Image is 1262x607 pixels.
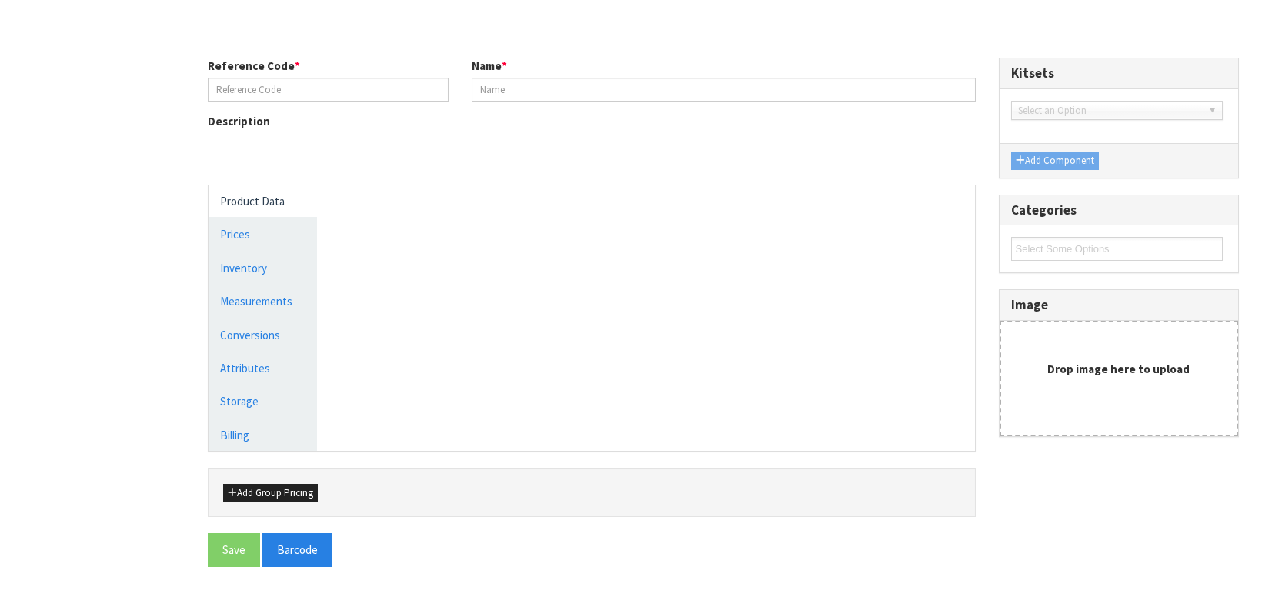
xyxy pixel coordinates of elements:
[209,285,317,317] a: Measurements
[472,58,507,74] label: Name
[209,419,317,451] a: Billing
[1011,203,1227,218] h3: Categories
[209,352,317,384] a: Attributes
[1011,66,1227,81] h3: Kitsets
[208,58,300,74] label: Reference Code
[1018,102,1202,120] span: Select an Option
[208,533,260,566] button: Save
[209,218,317,250] a: Prices
[262,533,332,566] button: Barcode
[1011,152,1099,170] button: Add Component
[208,113,270,129] label: Description
[209,252,317,284] a: Inventory
[1047,362,1190,376] strong: Drop image here to upload
[223,484,318,502] button: Add Group Pricing
[1011,298,1227,312] h3: Image
[208,78,449,102] input: Reference Code
[209,319,317,351] a: Conversions
[472,78,976,102] input: Name
[209,385,317,417] a: Storage
[209,185,317,217] a: Product Data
